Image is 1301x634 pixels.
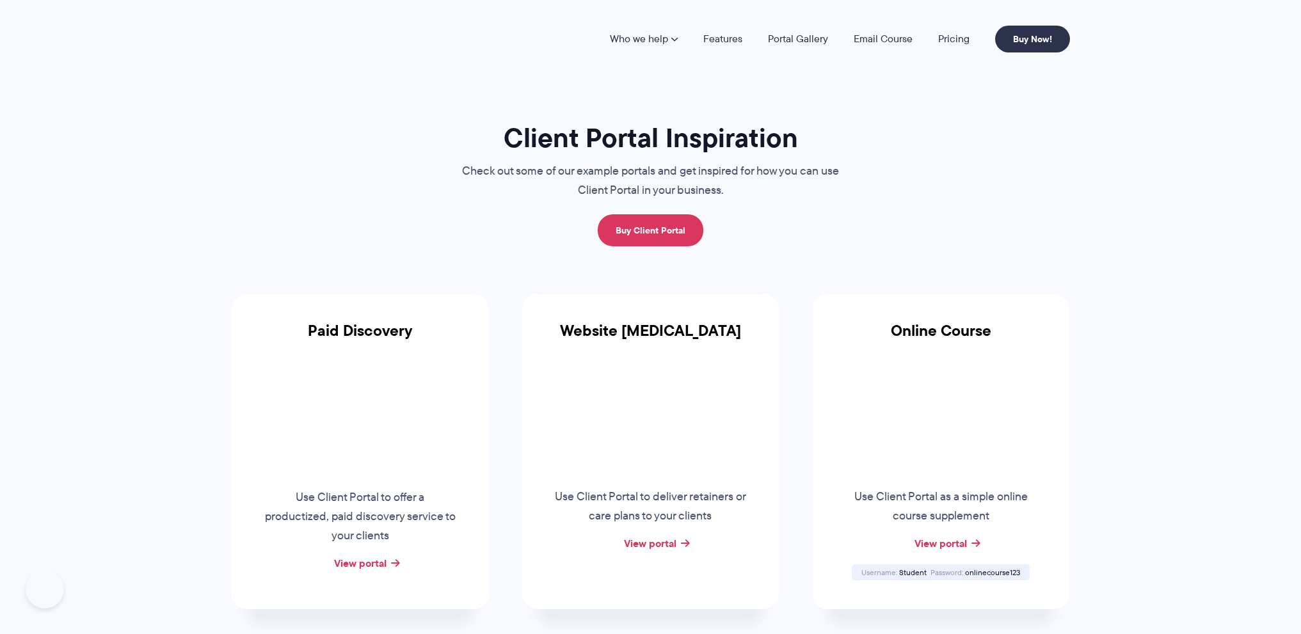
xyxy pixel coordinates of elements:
[812,322,1069,355] h3: Online Course
[854,34,913,44] a: Email Course
[995,26,1070,52] a: Buy Now!
[938,34,970,44] a: Pricing
[703,34,742,44] a: Features
[553,487,747,526] p: Use Client Portal to deliver retainers or care plans to your clients
[965,567,1020,578] span: onlinecourse123
[263,488,458,546] p: Use Client Portal to offer a productized, paid discovery service to your clients
[930,567,963,578] span: Password
[598,214,703,246] a: Buy Client Portal
[610,34,678,44] a: Who we help
[768,34,828,44] a: Portal Gallery
[232,322,489,355] h3: Paid Discovery
[914,535,967,551] a: View portal
[624,535,676,551] a: View portal
[522,322,779,355] h3: Website [MEDICAL_DATA]
[861,567,897,578] span: Username
[436,162,865,200] p: Check out some of our example portals and get inspired for how you can use Client Portal in your ...
[436,121,865,155] h1: Client Portal Inspiration
[334,555,387,571] a: View portal
[843,487,1038,526] p: Use Client Portal as a simple online course supplement
[899,567,927,578] span: Student
[26,570,64,608] iframe: Toggle Customer Support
